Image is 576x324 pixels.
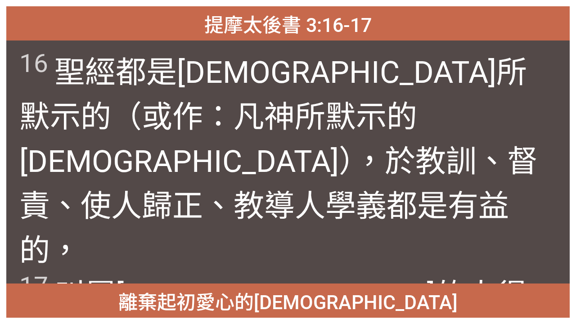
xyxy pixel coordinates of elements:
[19,48,48,78] sup: 16
[19,271,48,301] sup: 17
[204,9,372,37] span: 提摩太後書 3:16-17
[118,287,458,315] span: 離棄起初愛心的[DEMOGRAPHIC_DATA]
